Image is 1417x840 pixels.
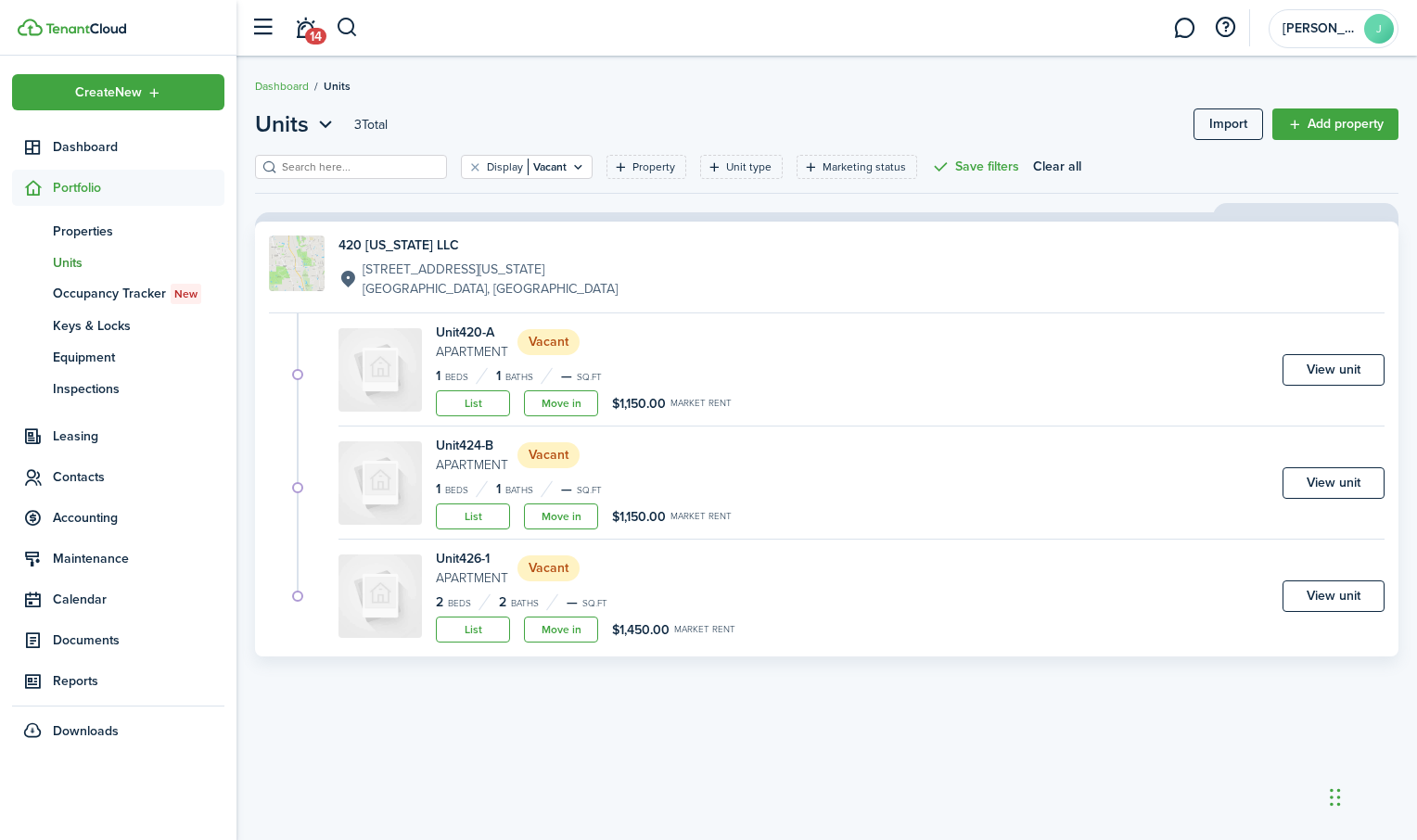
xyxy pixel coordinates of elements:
[436,455,508,475] small: Apartment
[524,390,598,416] a: Move in
[487,159,523,175] filter-tag-label: Display
[511,599,539,608] small: Baths
[577,373,602,382] small: sq.ft
[53,284,224,304] span: Occupancy Tracker
[606,155,686,179] filter-tag: Open filter
[1272,108,1398,140] a: Add property
[305,28,326,45] span: 14
[561,479,572,499] span: —
[53,222,224,241] span: Properties
[461,155,593,179] filter-tag: Open filter
[445,373,468,382] small: Beds
[505,486,533,495] small: Baths
[53,508,224,528] span: Accounting
[436,503,510,529] a: List
[53,590,224,609] span: Calendar
[363,260,618,279] p: [STREET_ADDRESS][US_STATE]
[632,159,675,175] filter-tag-label: Property
[324,78,351,95] span: Units
[726,159,772,175] filter-tag-label: Unit type
[567,592,578,612] span: —
[823,159,906,175] filter-tag-label: Marketing status
[496,366,501,386] span: 1
[612,507,666,527] span: $1,150.00
[45,23,126,34] img: TenantCloud
[12,74,224,110] button: Open menu
[436,366,440,386] span: 1
[436,617,510,643] a: List
[517,442,580,468] status: Vacant
[12,310,224,341] a: Keys & Locks
[582,599,607,608] small: sq.ft
[700,155,783,179] filter-tag: Open filter
[338,235,618,255] h4: 420 [US_STATE] LLC
[53,721,119,741] span: Downloads
[612,394,666,414] span: $1,150.00
[436,323,508,342] h4: Unit 420-A
[336,12,359,44] button: Search
[53,253,224,273] span: Units
[561,366,572,386] span: —
[1283,467,1385,499] a: View unit
[670,512,732,521] small: Market rent
[670,399,732,408] small: Market rent
[467,159,483,174] button: Clear filter
[445,486,468,495] small: Beds
[354,115,388,134] header-page-total: 3 Total
[436,568,508,588] small: Apartment
[53,137,224,157] span: Dashboard
[1330,770,1341,825] div: Drag
[517,555,580,581] status: Vacant
[577,486,602,495] small: sq.ft
[269,235,325,291] img: Property avatar
[53,379,224,399] span: Inspections
[53,630,224,650] span: Documents
[18,19,43,36] img: TenantCloud
[53,426,224,446] span: Leasing
[524,617,598,643] a: Move in
[1209,12,1241,44] button: Open resource center
[245,10,280,45] button: Open sidebar
[436,342,508,362] small: Apartment
[1194,108,1263,140] a: Import
[53,348,224,367] span: Equipment
[1283,354,1385,386] a: View unit
[499,592,506,612] span: 2
[1033,155,1081,179] button: Clear all
[1324,751,1417,840] iframe: Chat Widget
[524,503,598,529] a: Move in
[53,316,224,336] span: Keys & Locks
[287,5,323,52] a: Notifications
[1283,22,1357,35] span: Jacqueline
[1364,14,1394,44] avatar-text: J
[517,329,580,355] status: Vacant
[53,178,224,197] span: Portfolio
[797,155,917,179] filter-tag: Open filter
[931,155,1019,179] button: Save filters
[174,286,198,302] span: New
[53,467,224,487] span: Contacts
[255,108,338,141] button: Units
[53,549,224,568] span: Maintenance
[363,279,618,299] p: [GEOGRAPHIC_DATA], [GEOGRAPHIC_DATA]
[1167,5,1202,52] a: Messaging
[12,341,224,373] a: Equipment
[75,86,142,99] span: Create New
[12,247,224,278] a: Units
[436,549,508,568] h4: Unit 426-1
[255,78,309,95] a: Dashboard
[436,390,510,416] a: List
[436,479,440,499] span: 1
[53,671,224,691] span: Reports
[528,159,567,175] filter-tag-value: Vacant
[255,108,338,141] button: Open menu
[269,235,1385,299] a: Property avatar420 [US_STATE] LLC[STREET_ADDRESS][US_STATE][GEOGRAPHIC_DATA], [GEOGRAPHIC_DATA]
[505,373,533,382] small: Baths
[436,592,443,612] span: 2
[338,441,422,525] img: Unit avatar
[496,479,501,499] span: 1
[612,620,670,640] span: $1,450.00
